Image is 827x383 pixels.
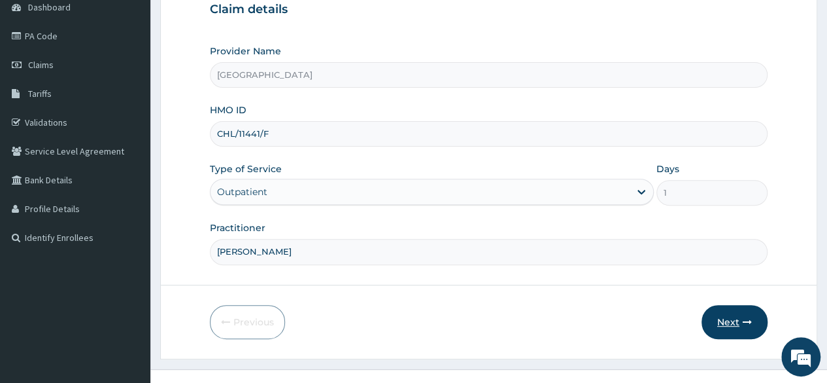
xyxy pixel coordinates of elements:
[210,3,768,17] h3: Claim details
[210,121,768,147] input: Enter HMO ID
[28,1,71,13] span: Dashboard
[210,221,265,234] label: Practitioner
[701,305,768,339] button: Next
[76,111,180,243] span: We're online!
[24,65,53,98] img: d_794563401_company_1708531726252_794563401
[214,7,246,38] div: Minimize live chat window
[210,305,285,339] button: Previous
[656,162,679,175] label: Days
[217,185,267,198] div: Outpatient
[210,103,246,117] label: HMO ID
[7,249,249,295] textarea: Type your message and hit 'Enter'
[210,162,282,175] label: Type of Service
[68,73,220,90] div: Chat with us now
[28,59,54,71] span: Claims
[28,88,52,100] span: Tariffs
[210,45,281,58] label: Provider Name
[210,239,768,264] input: Enter Name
